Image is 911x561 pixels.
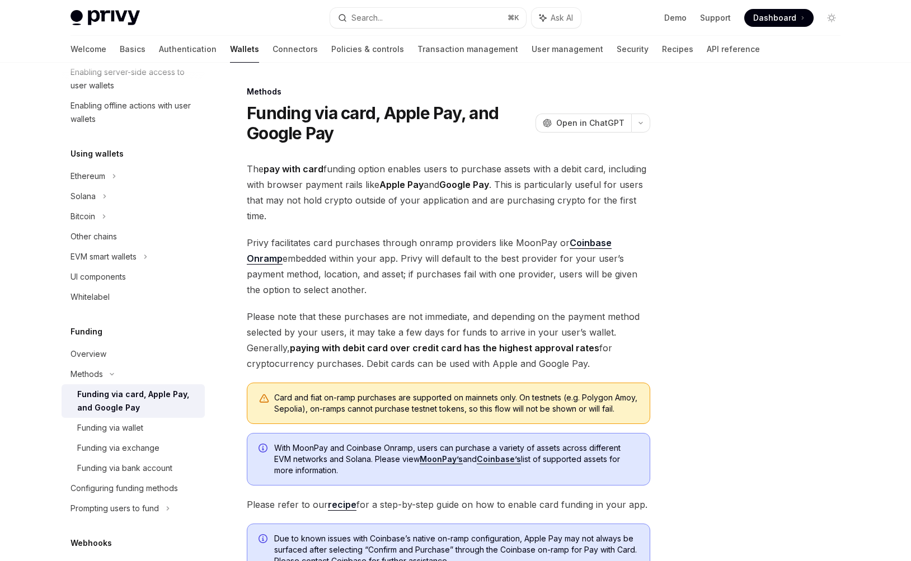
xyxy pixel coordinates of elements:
a: Security [617,36,649,63]
svg: Warning [259,393,270,404]
div: Card and fiat on-ramp purchases are supported on mainnets only. On testnets (e.g. Polygon Amoy, S... [274,392,638,414]
h1: Funding via card, Apple Pay, and Google Pay [247,103,531,143]
div: Other chains [71,230,117,243]
a: Authentication [159,36,217,63]
h5: Funding [71,325,102,338]
strong: Apple Pay [379,179,424,190]
span: The funding option enables users to purchase assets with a debit card, including with browser pay... [247,161,650,224]
a: Support [700,12,731,23]
strong: pay with card [264,163,323,175]
a: Overview [62,344,205,364]
span: With MoonPay and Coinbase Onramp, users can purchase a variety of assets across different EVM net... [274,442,638,476]
a: recipe [328,499,356,511]
div: Bitcoin [71,210,95,223]
div: Solana [71,190,96,203]
a: Configuring funding methods [62,478,205,498]
a: Connectors [273,36,318,63]
img: light logo [71,10,140,26]
a: Funding via exchange [62,438,205,458]
a: Demo [664,12,687,23]
div: Configuring funding methods [71,482,178,495]
a: Funding via bank account [62,458,205,478]
div: Funding via card, Apple Pay, and Google Pay [77,388,198,414]
div: Whitelabel [71,290,110,304]
span: Please refer to our for a step-by-step guide on how to enable card funding in your app. [247,497,650,512]
span: Open in ChatGPT [556,117,624,129]
a: Funding via wallet [62,418,205,438]
a: Wallets [230,36,259,63]
a: Whitelabel [62,287,205,307]
button: Toggle dark mode [823,9,840,27]
a: Coinbase’s [477,454,521,464]
a: Transaction management [417,36,518,63]
div: Ethereum [71,169,105,183]
a: Funding via card, Apple Pay, and Google Pay [62,384,205,418]
div: Funding via exchange [77,441,159,455]
a: Other chains [62,227,205,247]
a: Recipes [662,36,693,63]
a: Policies & controls [331,36,404,63]
div: Enabling offline actions with user wallets [71,99,198,126]
svg: Info [259,534,270,545]
span: Ask AI [551,12,573,23]
a: MoonPay’s [420,454,463,464]
div: Methods [247,86,650,97]
h5: Using wallets [71,147,124,161]
span: Please note that these purchases are not immediate, and depending on the payment method selected ... [247,309,650,371]
a: API reference [707,36,760,63]
a: Enabling offline actions with user wallets [62,96,205,129]
strong: paying with debit card over credit card has the highest approval rates [290,342,599,353]
svg: Info [259,444,270,455]
div: Prompting users to fund [71,502,159,515]
div: Search... [351,11,383,25]
a: Welcome [71,36,106,63]
span: Dashboard [753,12,796,23]
div: Methods [71,367,103,381]
h5: Webhooks [71,536,112,550]
div: Overview [71,347,106,361]
a: User management [532,36,603,63]
button: Search...⌘K [330,8,526,28]
a: Basics [120,36,145,63]
button: Ask AI [532,8,581,28]
div: UI components [71,270,126,284]
span: Privy facilitates card purchases through onramp providers like MoonPay or embedded within your ap... [247,235,650,298]
div: EVM smart wallets [71,250,137,263]
strong: Google Pay [439,179,489,190]
div: Funding via wallet [77,421,143,435]
button: Open in ChatGPT [536,114,631,133]
a: Dashboard [744,9,814,27]
div: Funding via bank account [77,461,172,475]
a: UI components [62,267,205,287]
span: ⌘ K [508,13,519,22]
